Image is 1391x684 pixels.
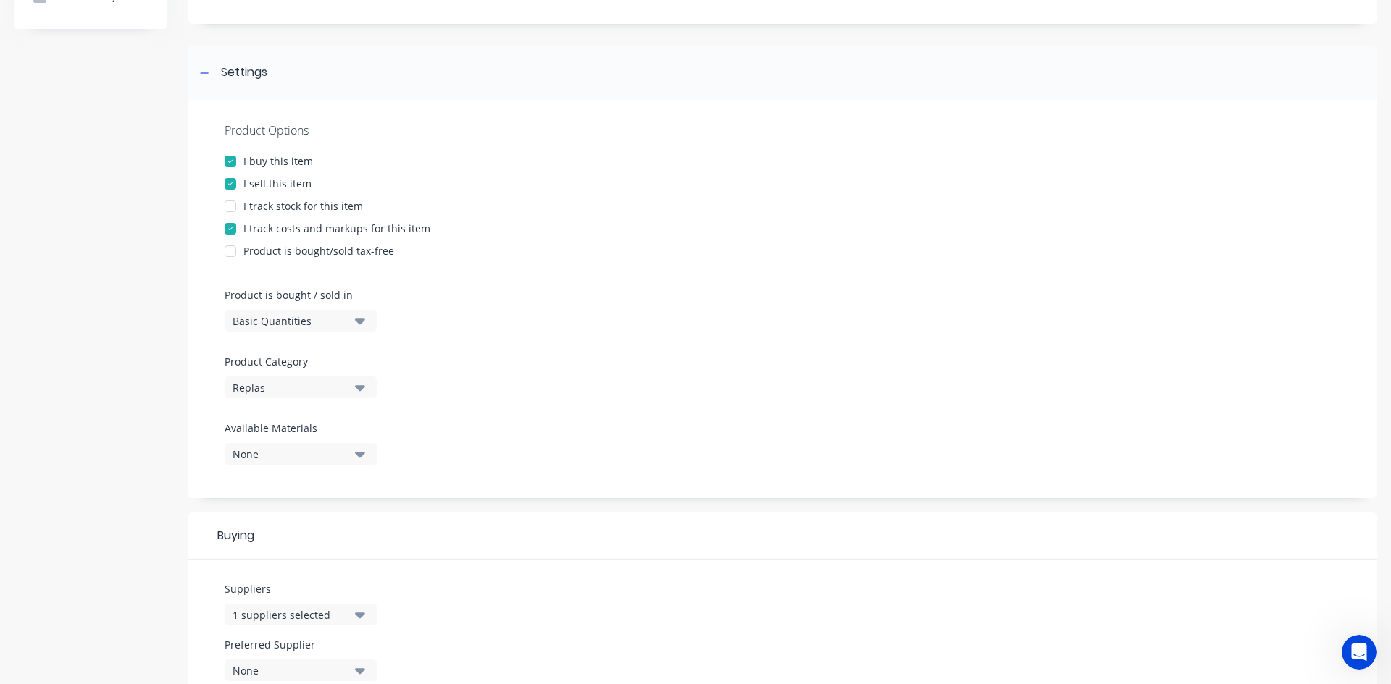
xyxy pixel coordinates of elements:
[225,421,377,436] label: Available Materials
[225,604,377,625] button: 1 suppliers selected
[221,64,267,82] div: Settings
[225,287,369,303] label: Product is bought / sold in
[225,637,377,652] label: Preferred Supplier
[188,512,1377,560] div: Buying
[1342,635,1377,670] iframe: Intercom live chat
[243,221,430,236] div: I track costs and markups for this item
[225,581,377,596] label: Suppliers
[233,380,348,395] div: Replas
[225,443,377,465] button: None
[233,663,348,678] div: None
[233,607,348,622] div: 1 suppliers selected
[243,243,394,258] div: Product is bought/sold tax-free
[225,659,377,681] button: None
[225,310,377,332] button: Basic Quantities
[233,447,348,462] div: None
[233,313,348,329] div: Basic Quantities
[243,176,312,191] div: I sell this item
[243,198,363,214] div: I track stock for this item
[243,153,313,169] div: I buy this item
[225,354,369,369] label: Product Category
[225,122,1340,139] div: Product Options
[225,376,377,398] button: Replas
